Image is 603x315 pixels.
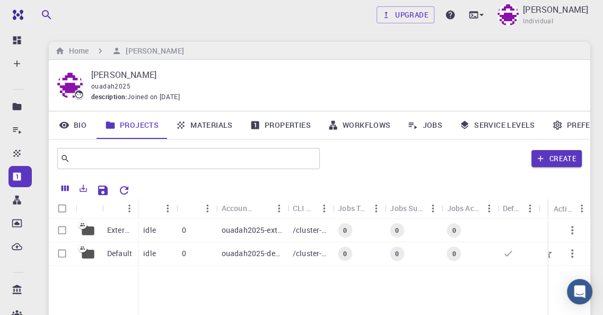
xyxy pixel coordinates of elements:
a: Jobs [399,111,451,139]
div: Jobs Active [447,198,480,218]
button: Menu [480,200,497,217]
div: Open Intercom Messenger [567,279,592,304]
div: Accounting slug [222,198,254,218]
div: Default [497,198,538,218]
span: 0 [391,226,403,235]
div: Shared [176,198,216,218]
span: Individual [523,16,553,27]
p: /cluster-???-home/ouadah2025/ouadah2025-external [293,225,327,235]
div: Status [138,198,176,218]
p: ouadah2025-external [222,225,282,235]
span: 0 [339,249,351,258]
button: Sort [182,200,199,217]
p: /cluster-???-home/ouadah2025/ouadah2025-default [293,248,327,259]
button: Columns [56,180,74,197]
button: Menu [316,200,333,217]
button: Menu [425,200,442,217]
div: Jobs Subm. [390,198,424,218]
span: 0 [391,249,403,258]
button: Menu [159,200,176,217]
p: ouadah2025-default [222,248,282,259]
button: Menu [521,200,538,217]
div: Default [503,198,521,218]
span: 0 [339,226,351,235]
h6: Home [65,45,89,57]
div: Jobs Total [333,198,384,218]
div: Jobs Subm. [384,198,441,218]
p: [PERSON_NAME] [523,3,588,16]
div: CLI Path [287,198,333,218]
div: Accounting slug [216,198,287,218]
a: Projects [97,111,167,139]
button: Menu [199,200,216,217]
nav: breadcrumb [53,45,186,57]
span: Joined on [DATE] [127,92,180,102]
span: ouadah2025 [91,82,130,90]
div: CLI Path [293,198,316,218]
button: Sort [254,200,270,217]
button: Create [531,150,582,167]
button: Save Explorer Settings [92,180,113,201]
div: Jobs Active [442,198,497,218]
a: Bio [49,111,97,139]
button: Sort [143,200,160,217]
img: y. ouadah [497,4,519,25]
span: Assistance [17,7,68,17]
a: Properties [241,111,319,139]
p: idle [143,248,156,259]
div: Actions [554,198,573,219]
span: 0 [448,226,460,235]
button: Menu [121,200,138,217]
button: Sort [107,200,124,217]
p: External [107,225,133,235]
div: Name [102,198,138,219]
div: Actions [548,198,590,219]
a: Service Levels [451,111,544,139]
p: 0 [181,248,186,259]
div: Jobs Total [338,198,368,218]
a: Upgrade [377,6,434,23]
div: Icon [75,198,102,219]
a: Materials [167,111,241,139]
p: Default [107,248,132,259]
p: 0 [181,225,186,235]
button: Menu [368,200,384,217]
button: Menu [270,200,287,217]
a: Workflows [319,111,399,139]
span: 0 [448,249,460,258]
p: [PERSON_NAME] [91,68,573,81]
p: idle [143,225,156,235]
button: Reset Explorer Settings [113,180,135,201]
button: Export [74,180,92,197]
h6: [PERSON_NAME] [121,45,183,57]
button: Menu [573,200,590,217]
span: description : [91,92,127,102]
img: logo [8,10,23,20]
